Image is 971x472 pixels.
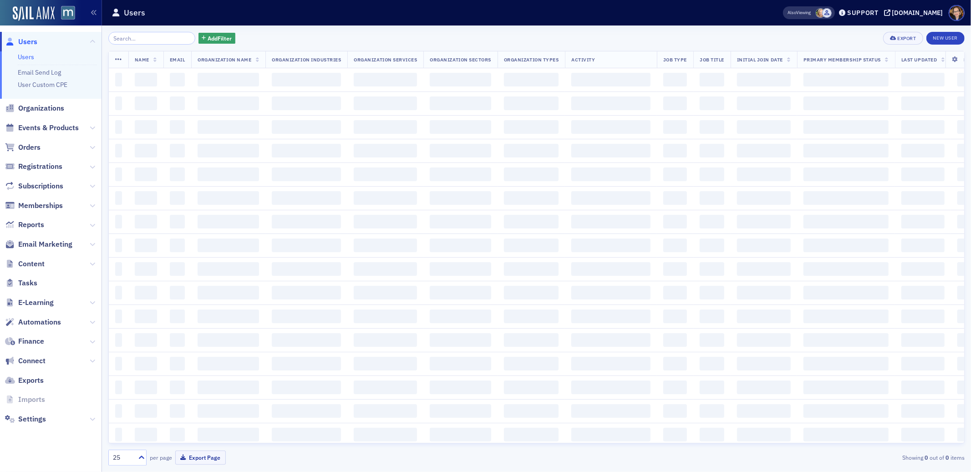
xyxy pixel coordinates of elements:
a: E-Learning [5,298,54,308]
span: Settings [18,414,46,424]
span: Automations [18,317,61,327]
span: ‌ [135,286,157,299]
span: ‌ [115,428,122,442]
span: ‌ [663,357,687,370]
span: Job Type [663,56,687,63]
span: ‌ [901,381,945,394]
span: ‌ [737,144,791,157]
span: ‌ [198,262,259,276]
a: Organizations [5,103,64,113]
span: ‌ [135,262,157,276]
span: ‌ [571,310,651,323]
span: ‌ [571,262,651,276]
span: ‌ [504,73,559,86]
span: ‌ [170,310,185,323]
span: ‌ [803,215,889,228]
span: ‌ [901,333,945,347]
span: ‌ [198,215,259,228]
span: ‌ [354,428,417,442]
span: ‌ [901,144,945,157]
span: ‌ [663,286,687,299]
img: SailAMX [13,6,55,21]
button: Export [883,32,923,45]
span: Orders [18,142,41,152]
span: ‌ [135,310,157,323]
a: View Homepage [55,6,75,21]
span: ‌ [737,404,791,418]
span: ‌ [170,96,185,110]
span: Rebekah Olson [816,8,825,18]
span: ‌ [354,144,417,157]
span: ‌ [115,310,122,323]
span: ‌ [504,262,559,276]
span: ‌ [663,120,687,134]
span: ‌ [737,381,791,394]
span: ‌ [803,381,889,394]
span: ‌ [504,191,559,205]
span: Memberships [18,201,63,211]
span: ‌ [272,262,341,276]
span: ‌ [135,404,157,418]
span: ‌ [354,73,417,86]
span: ‌ [571,96,651,110]
span: ‌ [198,286,259,299]
a: User Custom CPE [18,81,67,89]
span: ‌ [700,239,724,252]
span: ‌ [115,96,122,110]
span: Events & Products [18,123,79,133]
span: ‌ [663,310,687,323]
span: ‌ [115,262,122,276]
span: ‌ [663,381,687,394]
a: Users [5,37,37,47]
span: ‌ [700,333,724,347]
span: ‌ [430,239,491,252]
a: Email Send Log [18,68,61,76]
span: ‌ [135,333,157,347]
span: ‌ [354,357,417,370]
span: ‌ [135,167,157,181]
span: ‌ [571,120,651,134]
span: ‌ [272,310,341,323]
span: ‌ [737,310,791,323]
span: ‌ [354,404,417,418]
span: ‌ [272,357,341,370]
span: ‌ [430,167,491,181]
span: ‌ [663,404,687,418]
span: ‌ [430,333,491,347]
span: ‌ [504,333,559,347]
a: Orders [5,142,41,152]
a: Registrations [5,162,62,172]
span: Finance [18,336,44,346]
span: ‌ [901,286,945,299]
span: ‌ [170,215,185,228]
span: ‌ [504,357,559,370]
span: ‌ [504,167,559,181]
span: ‌ [170,73,185,86]
span: ‌ [198,357,259,370]
span: ‌ [803,167,889,181]
span: Viewing [788,10,811,16]
span: ‌ [354,215,417,228]
span: Connect [18,356,46,366]
span: ‌ [272,191,341,205]
span: ‌ [700,428,724,442]
span: Profile [949,5,965,21]
span: ‌ [663,73,687,86]
span: ‌ [737,239,791,252]
a: Exports [5,376,44,386]
span: ‌ [135,381,157,394]
span: Job Title [700,56,724,63]
span: ‌ [272,333,341,347]
span: ‌ [901,73,945,86]
span: ‌ [737,96,791,110]
span: ‌ [135,120,157,134]
span: ‌ [198,167,259,181]
span: Subscriptions [18,181,63,191]
div: [DOMAIN_NAME] [892,9,943,17]
span: Organizations [18,103,64,113]
span: ‌ [272,239,341,252]
span: ‌ [663,333,687,347]
a: Reports [5,220,44,230]
span: ‌ [737,215,791,228]
span: ‌ [272,96,341,110]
